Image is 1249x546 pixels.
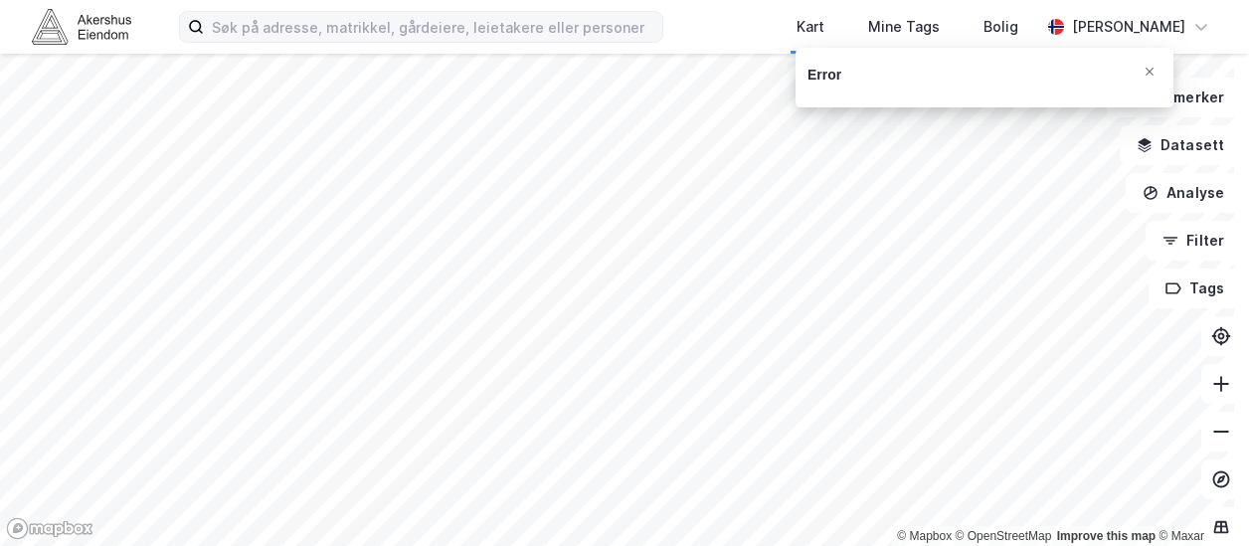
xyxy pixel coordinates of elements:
[1150,451,1249,546] iframe: Chat Widget
[1126,173,1241,213] button: Analyse
[1149,269,1241,308] button: Tags
[797,15,824,39] div: Kart
[807,64,841,88] div: Error
[204,12,662,42] input: Søk på adresse, matrikkel, gårdeiere, leietakere eller personer
[897,529,952,543] a: Mapbox
[1057,529,1156,543] a: Improve this map
[983,15,1018,39] div: Bolig
[1120,125,1241,165] button: Datasett
[956,529,1052,543] a: OpenStreetMap
[1072,15,1185,39] div: [PERSON_NAME]
[1146,221,1241,261] button: Filter
[6,517,93,540] a: Mapbox homepage
[32,9,131,44] img: akershus-eiendom-logo.9091f326c980b4bce74ccdd9f866810c.svg
[1150,451,1249,546] div: Kontrollprogram for chat
[868,15,940,39] div: Mine Tags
